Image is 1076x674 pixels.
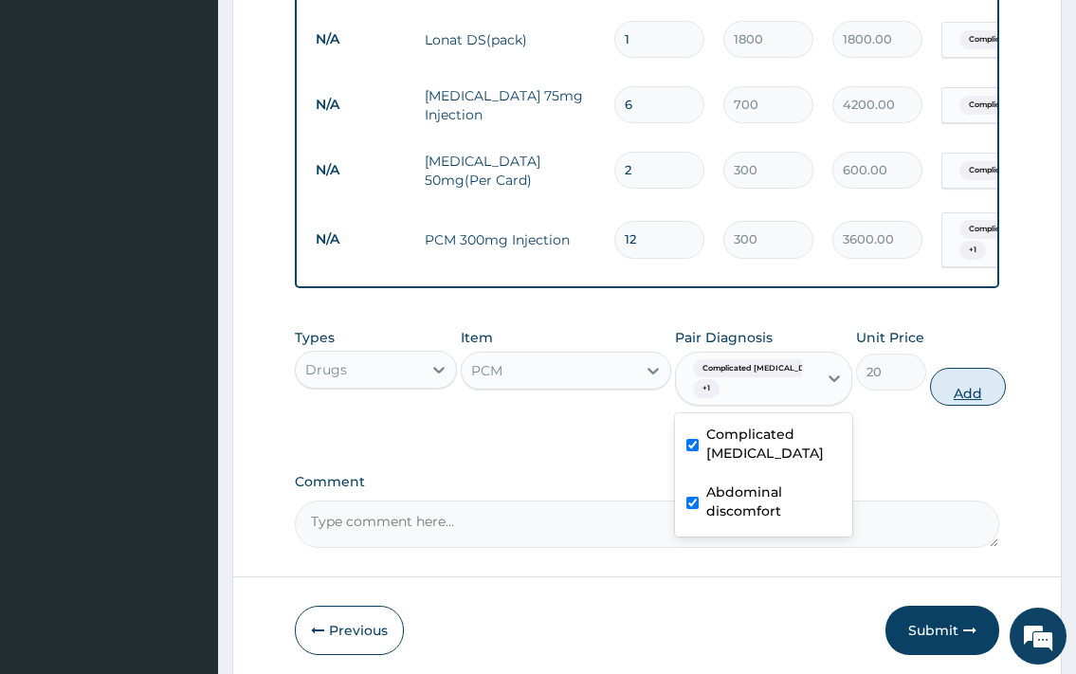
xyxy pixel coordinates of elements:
span: + 1 [959,241,986,260]
td: N/A [306,22,415,57]
span: Complicated [MEDICAL_DATA] [693,359,833,378]
label: Abdominal discomfort [706,483,841,520]
button: Add [930,368,1006,406]
span: We're online! [110,210,262,402]
td: PCM 300mg Injection [415,221,605,259]
button: Previous [295,606,404,655]
td: N/A [306,222,415,257]
td: N/A [306,87,415,122]
label: Types [295,330,335,346]
div: PCM [471,361,502,380]
label: Unit Price [856,328,924,347]
td: [MEDICAL_DATA] 50mg(Per Card) [415,142,605,199]
div: Chat with us now [99,106,319,131]
img: d_794563401_company_1708531726252_794563401 [35,95,77,142]
label: Pair Diagnosis [675,328,773,347]
td: N/A [306,153,415,188]
label: Comment [295,474,998,490]
div: Minimize live chat window [311,9,356,55]
label: Item [461,328,493,347]
label: Complicated [MEDICAL_DATA] [706,425,841,463]
textarea: Type your message and hit 'Enter' [9,462,361,528]
td: [MEDICAL_DATA] 75mg Injection [415,77,605,134]
span: + 1 [693,379,720,398]
button: Submit [885,606,999,655]
div: Drugs [305,360,347,379]
td: Lonat DS(pack) [415,21,605,59]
